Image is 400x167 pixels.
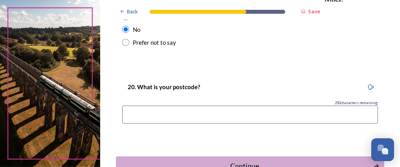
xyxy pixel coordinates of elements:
[127,8,138,15] span: Back
[133,38,176,47] div: Prefer not to say
[133,25,141,34] div: No
[128,83,200,90] strong: 20. What is your postcode?
[308,8,320,15] strong: Save
[371,138,394,161] button: Open Chat
[335,100,378,106] span: 250 characters remaining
